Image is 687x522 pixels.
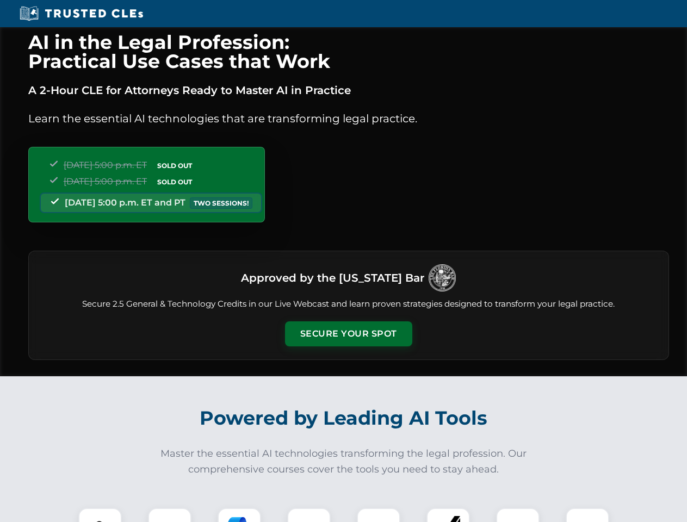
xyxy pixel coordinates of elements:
span: [DATE] 5:00 p.m. ET [64,160,147,170]
img: Trusted CLEs [16,5,146,22]
span: SOLD OUT [153,176,196,188]
p: Master the essential AI technologies transforming the legal profession. Our comprehensive courses... [153,446,534,477]
span: [DATE] 5:00 p.m. ET [64,176,147,187]
span: SOLD OUT [153,160,196,171]
button: Secure Your Spot [285,321,412,346]
p: Learn the essential AI technologies that are transforming legal practice. [28,110,669,127]
h1: AI in the Legal Profession: Practical Use Cases that Work [28,33,669,71]
p: Secure 2.5 General & Technology Credits in our Live Webcast and learn proven strategies designed ... [42,298,655,310]
h2: Powered by Leading AI Tools [42,399,645,437]
p: A 2-Hour CLE for Attorneys Ready to Master AI in Practice [28,82,669,99]
h3: Approved by the [US_STATE] Bar [241,268,424,288]
img: Logo [429,264,456,291]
